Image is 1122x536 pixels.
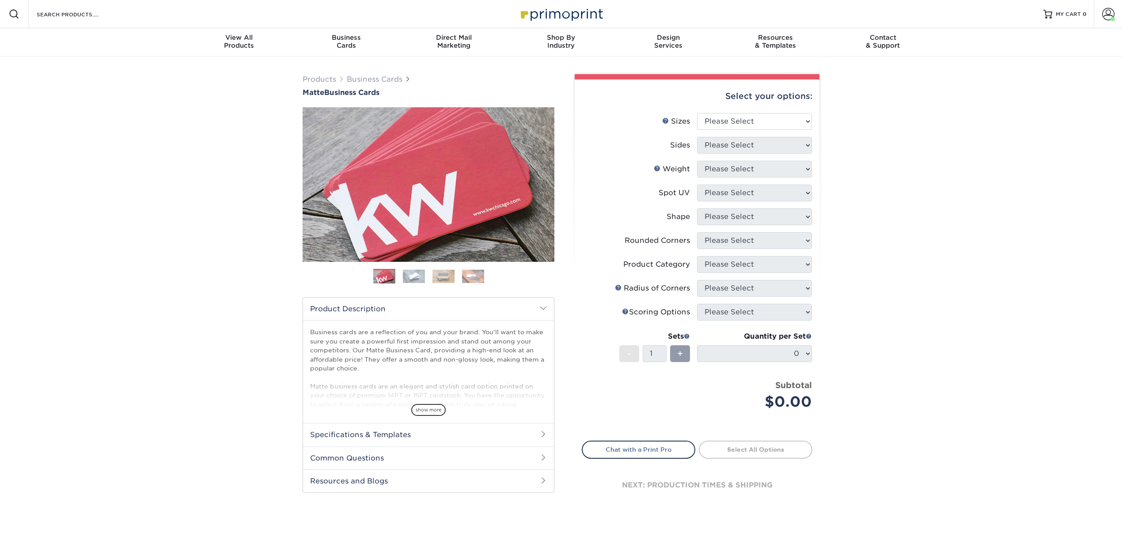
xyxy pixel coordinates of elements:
span: show more [411,404,446,416]
div: Cards [293,34,400,49]
div: & Templates [722,34,829,49]
strong: Subtotal [775,380,812,390]
div: Quantity per Set [697,331,812,342]
span: Resources [722,34,829,42]
img: Matte 01 [303,59,554,310]
a: BusinessCards [293,28,400,57]
div: Weight [654,164,690,174]
h2: Product Description [303,298,554,320]
a: DesignServices [614,28,722,57]
span: + [677,347,683,360]
div: Scoring Options [622,307,690,317]
div: Sides [670,140,690,151]
a: Direct MailMarketing [400,28,508,57]
span: - [627,347,631,360]
div: Products [186,34,293,49]
a: Resources& Templates [722,28,829,57]
span: 0 [1083,11,1087,17]
a: Shop ByIndustry [508,28,615,57]
div: Spot UV [659,188,690,198]
div: Select your options: [582,79,812,113]
h2: Resources and Blogs [303,469,554,492]
div: Radius of Corners [615,283,690,294]
img: Business Cards 04 [462,270,484,283]
div: Industry [508,34,615,49]
img: Primoprint [517,4,605,23]
h2: Common Questions [303,446,554,469]
img: Business Cards 01 [373,266,395,288]
span: Design [614,34,722,42]
span: Contact [829,34,936,42]
div: Rounded Corners [625,235,690,246]
span: Matte [303,88,324,97]
div: & Support [829,34,936,49]
p: Business cards are a reflection of you and your brand. You'll want to make sure you create a powe... [310,328,547,453]
a: Contact& Support [829,28,936,57]
h2: Specifications & Templates [303,423,554,446]
a: Chat with a Print Pro [582,441,695,458]
a: Products [303,75,336,83]
a: Select All Options [699,441,812,458]
div: $0.00 [704,391,812,412]
h1: Business Cards [303,88,554,97]
a: Business Cards [347,75,402,83]
span: Business [293,34,400,42]
img: Business Cards 03 [432,270,455,283]
a: View AllProducts [186,28,293,57]
span: MY CART [1056,11,1081,18]
span: Shop By [508,34,615,42]
span: Direct Mail [400,34,508,42]
div: Services [614,34,722,49]
div: Product Category [623,259,690,270]
div: next: production times & shipping [582,459,812,512]
div: Sizes [662,116,690,127]
input: SEARCH PRODUCTS..... [36,9,122,19]
span: View All [186,34,293,42]
img: Business Cards 02 [403,270,425,283]
div: Marketing [400,34,508,49]
a: MatteBusiness Cards [303,88,554,97]
div: Sets [619,331,690,342]
div: Shape [667,211,690,222]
